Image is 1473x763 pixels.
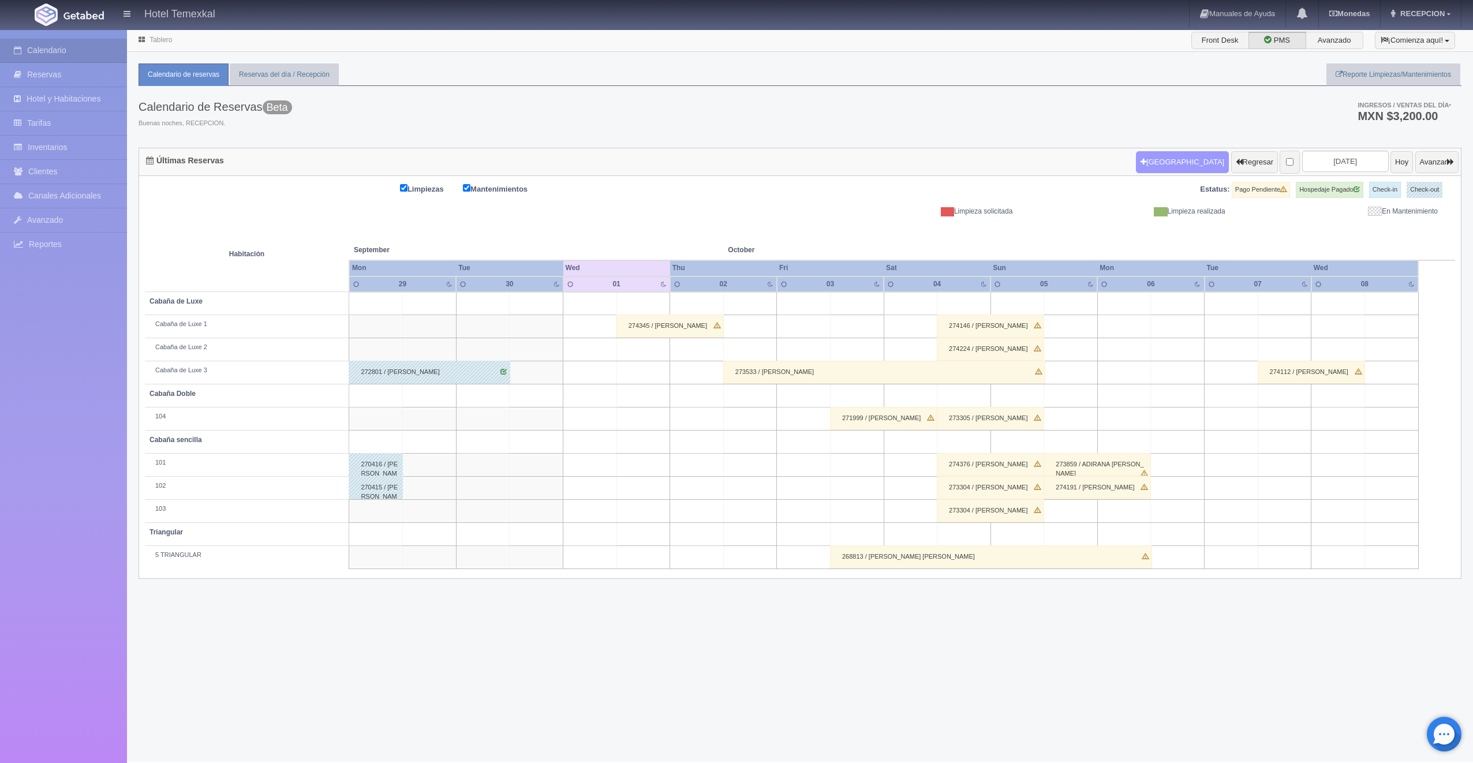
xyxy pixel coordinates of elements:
th: Mon [349,260,456,276]
label: Limpiezas [400,182,461,195]
label: Hospedaje Pagado [1296,182,1363,198]
div: 273304 / [PERSON_NAME] [937,499,1044,522]
div: 06 [1134,279,1168,289]
div: 274146 / [PERSON_NAME] [937,315,1044,338]
div: 01 [600,279,633,289]
span: Ingresos / Ventas del día [1358,102,1451,109]
div: 104 [149,412,344,421]
h3: MXN $3,200.00 [1358,110,1451,122]
div: 273533 / [PERSON_NAME] [723,361,1045,384]
h3: Calendario de Reservas [139,100,292,113]
b: Cabaña de Luxe [149,297,203,305]
a: Calendario de reservas [139,63,229,86]
th: Mon [1097,260,1204,276]
button: Hoy [1390,151,1413,173]
div: 30 [493,279,526,289]
label: Mantenimientos [463,182,545,195]
div: Cabaña de Luxe 1 [149,320,344,329]
label: Estatus: [1200,184,1229,195]
div: 271999 / [PERSON_NAME] [830,407,937,430]
div: 274376 / [PERSON_NAME] [937,453,1044,476]
a: Reporte Limpiezas/Mantenimientos [1326,63,1460,86]
th: Wed [1311,260,1418,276]
b: Triangular [149,528,183,536]
div: 274191 / [PERSON_NAME] [1044,476,1151,499]
div: Cabaña de Luxe 3 [149,366,344,375]
div: 02 [706,279,740,289]
span: October [728,245,932,255]
div: 274224 / [PERSON_NAME] [937,338,1044,361]
div: 101 [149,458,344,467]
b: Cabaña sencilla [149,436,202,444]
button: [GEOGRAPHIC_DATA] [1136,151,1229,173]
div: 05 [1027,279,1061,289]
div: 102 [149,481,344,491]
span: September [354,245,559,255]
h4: Hotel Temexkal [144,6,215,20]
div: 270415 / [PERSON_NAME] [349,476,403,499]
label: Check-out [1407,182,1442,198]
span: Buenas noches, RECEPCION. [139,119,292,128]
strong: Habitación [229,250,264,258]
div: 07 [1241,279,1274,289]
label: Pago Pendiente [1232,182,1290,198]
div: Limpieza solicitada [809,207,1021,216]
label: Check-in [1369,182,1401,198]
a: Reservas del día / Recepción [230,63,339,86]
input: Mantenimientos [463,184,470,192]
th: Tue [456,260,563,276]
div: 04 [920,279,954,289]
a: Tablero [149,36,172,44]
b: Monedas [1329,9,1370,18]
div: 273859 / ADIRANA [PERSON_NAME] [1044,453,1151,476]
div: 272801 / [PERSON_NAME] [349,361,510,384]
img: Getabed [35,3,58,26]
div: 274112 / [PERSON_NAME] [1258,361,1365,384]
label: PMS [1248,32,1306,49]
div: En Mantenimiento [1234,207,1446,216]
button: ¡Comienza aquí! [1375,32,1455,49]
input: Limpiezas [400,184,407,192]
span: Beta [263,100,292,114]
th: Wed [563,260,670,276]
div: 274345 / [PERSON_NAME] [616,315,724,338]
th: Sun [990,260,1097,276]
b: Cabaña Doble [149,390,196,398]
th: Thu [670,260,777,276]
span: RECEPCION [1397,9,1445,18]
button: Avanzar [1415,151,1459,173]
div: Limpieza realizada [1021,207,1233,216]
label: Front Desk [1191,32,1249,49]
label: Avanzado [1306,32,1363,49]
div: 08 [1348,279,1381,289]
div: 03 [813,279,847,289]
div: 268813 / [PERSON_NAME] [PERSON_NAME] [830,545,1152,568]
div: 103 [149,504,344,514]
div: Cabaña de Luxe 2 [149,343,344,352]
th: Fri [777,260,884,276]
div: 5 TRIANGULAR [149,551,344,560]
div: 273304 / [PERSON_NAME] [937,476,1044,499]
button: Regresar [1231,151,1278,173]
div: 270416 / [PERSON_NAME] [349,453,403,476]
th: Sat [884,260,990,276]
div: 273305 / [PERSON_NAME] [937,407,1044,430]
h4: Últimas Reservas [146,156,224,165]
img: Getabed [63,11,104,20]
th: Tue [1205,260,1311,276]
div: 29 [386,279,419,289]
